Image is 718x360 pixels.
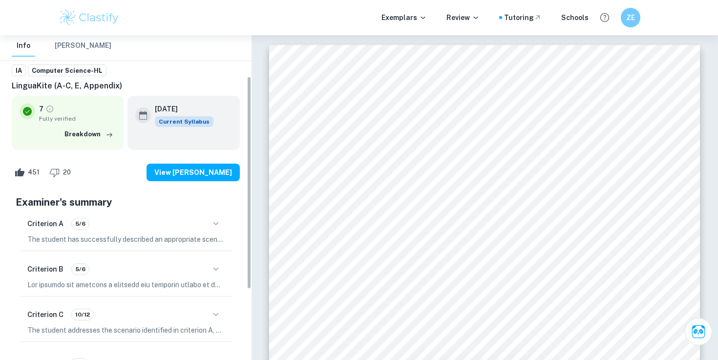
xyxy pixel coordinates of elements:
div: Dislike [47,165,76,180]
button: Ask Clai [685,318,712,345]
span: 10/12 [72,310,93,319]
span: 20 [58,168,76,177]
span: IA [12,66,25,76]
h6: Criterion C [27,309,63,320]
h5: Examiner's summary [16,195,236,210]
p: 7 [39,104,43,114]
a: Grade fully verified [45,105,54,113]
h6: Criterion A [27,218,63,229]
div: Like [12,165,45,180]
a: IA [12,64,26,77]
p: The student addresses the scenario identified in criterion A, maintaining continuity and adding r... [27,325,224,336]
span: 451 [22,168,45,177]
a: Tutoring [504,12,542,23]
button: View [PERSON_NAME] [147,164,240,181]
img: Clastify logo [58,8,120,27]
h6: Criterion B [27,264,63,275]
p: Review [446,12,480,23]
span: Computer Science-HL [28,66,106,76]
a: Schools [561,12,589,23]
p: The student has successfully described an appropriate scenario for investigation, including a cle... [27,234,224,245]
span: Fully verified [39,114,116,123]
button: Breakdown [62,127,116,142]
h6: ZE [625,12,636,23]
a: Computer Science-HL [28,64,106,77]
button: ZE [621,8,640,27]
button: [PERSON_NAME] [55,35,111,57]
p: Exemplars [381,12,427,23]
p: Lor ipsumdo sit ametcons a elitsedd eiu temporin utlabo et dolor, magnaaliq eni admini veniamqu n... [27,279,224,290]
button: Info [12,35,35,57]
span: 5/6 [72,265,89,274]
h6: LinguaKite (A-C, E, Appendix) [12,80,240,92]
button: Help and Feedback [596,9,613,26]
span: Current Syllabus [155,116,213,127]
span: 5/6 [72,219,89,228]
h6: [DATE] [155,104,206,114]
div: This exemplar is based on the current syllabus. Feel free to refer to it for inspiration/ideas wh... [155,116,213,127]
